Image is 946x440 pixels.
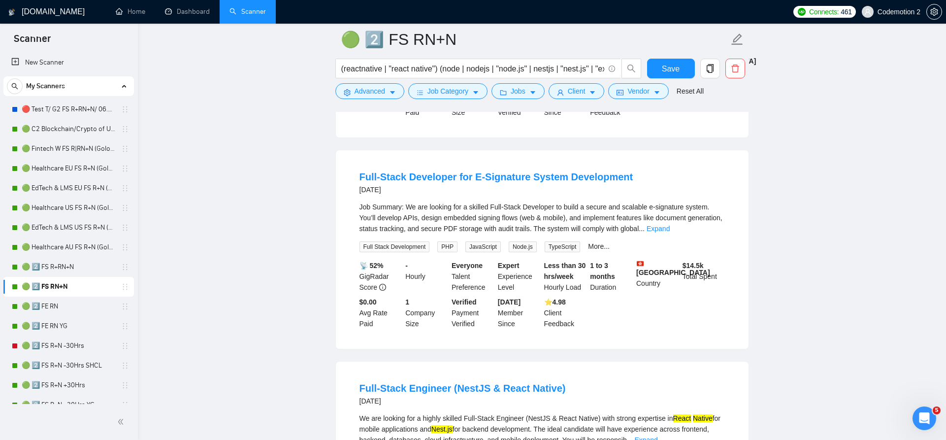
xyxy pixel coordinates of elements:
[683,262,704,270] b: $ 14.5k
[165,7,210,16] a: dashboardDashboard
[491,83,545,99] button: folderJobscaret-down
[452,298,477,306] b: Verified
[529,89,536,96] span: caret-down
[637,260,644,267] img: 🇭🇰
[359,241,430,252] span: Full Stack Development
[6,32,59,52] span: Scanner
[121,322,129,330] span: holder
[121,184,129,192] span: holder
[358,260,404,293] div: GigRadar Score
[341,63,604,75] input: Search Freelance Jobs...
[22,356,115,375] a: 🟢 2️⃣ FS R+N -30Hrs SHCL
[121,362,129,370] span: holder
[647,59,695,78] button: Save
[359,202,725,234] div: Job Summary: We are looking for a skilled Full-Stack Developer to build a secure and scalable e-s...
[229,7,266,16] a: searchScanner
[121,263,129,271] span: holder
[798,8,806,16] img: upwork-logo.png
[359,262,384,270] b: 📡 52%
[498,262,520,270] b: Expert
[22,237,115,257] a: 🟢 Healthcare AU FS R+N (Golovach FS)
[465,241,501,252] span: JavaScript
[355,86,385,97] span: Advanced
[681,260,727,293] div: Total Spent
[403,297,450,329] div: Company Size
[864,8,871,15] span: user
[437,241,457,252] span: PHP
[3,53,134,72] li: New Scanner
[913,406,936,430] iframe: Intercom live chat
[405,298,409,306] b: 1
[8,4,15,20] img: logo
[403,260,450,293] div: Hourly
[926,8,942,16] a: setting
[121,401,129,409] span: holder
[7,83,22,90] span: search
[677,86,704,97] a: Reset All
[379,284,386,291] span: info-circle
[511,86,525,97] span: Jobs
[609,66,615,72] span: info-circle
[557,89,564,96] span: user
[359,184,633,196] div: [DATE]
[452,262,483,270] b: Everyone
[22,159,115,178] a: 🟢 Healthcare EU FS R+N (Golovach FS)
[926,4,942,20] button: setting
[417,89,424,96] span: bars
[588,260,634,293] div: Duration
[121,224,129,232] span: holder
[841,6,851,17] span: 461
[22,336,115,356] a: 🟢 2️⃣ FS R+N -30Hrs
[621,59,641,78] button: search
[359,395,566,407] div: [DATE]
[121,243,129,251] span: holder
[344,89,351,96] span: setting
[405,262,408,270] b: -
[121,105,129,113] span: holder
[358,297,404,329] div: Avg Rate Paid
[359,298,377,306] b: $0.00
[359,171,633,182] a: Full-Stack Developer for E-Signature System Development
[549,83,605,99] button: userClientcaret-down
[121,145,129,153] span: holder
[498,298,521,306] b: [DATE]
[544,298,566,306] b: ⭐️ 4.98
[22,257,115,277] a: 🟢 2️⃣ FS R+RN+N
[589,89,596,96] span: caret-down
[11,53,126,72] a: New Scanner
[121,381,129,389] span: holder
[639,225,645,233] span: ...
[341,27,729,52] input: Scanner name...
[608,83,668,99] button: idcardVendorcaret-down
[496,297,542,329] div: Member Since
[335,83,404,99] button: settingAdvancedcaret-down
[542,260,588,293] div: Hourly Load
[588,242,610,250] a: More...
[545,241,581,252] span: TypeScript
[121,165,129,172] span: holder
[617,89,623,96] span: idcard
[725,59,745,78] button: delete
[427,86,468,97] span: Job Category
[693,414,713,422] mark: Native
[121,342,129,350] span: holder
[22,119,115,139] a: 🟢 C2 Blockchain/Crypto of US FS R+N
[500,89,507,96] span: folder
[121,303,129,310] span: holder
[22,139,115,159] a: 🟢 Fintech W FS R|RN+N (Golovach FS)
[590,262,615,280] b: 1 to 3 months
[472,89,479,96] span: caret-down
[121,204,129,212] span: holder
[622,64,641,73] span: search
[933,406,941,414] span: 5
[22,316,115,336] a: 🟢 2️⃣ FE RN YG
[22,375,115,395] a: 🟢 2️⃣ FS R+N +30Hrs
[701,64,719,73] span: copy
[450,260,496,293] div: Talent Preference
[726,64,745,73] span: delete
[7,78,23,94] button: search
[389,89,396,96] span: caret-down
[662,63,680,75] span: Save
[22,277,115,297] a: 🟢 2️⃣ FS RN+N
[26,76,65,96] span: My Scanners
